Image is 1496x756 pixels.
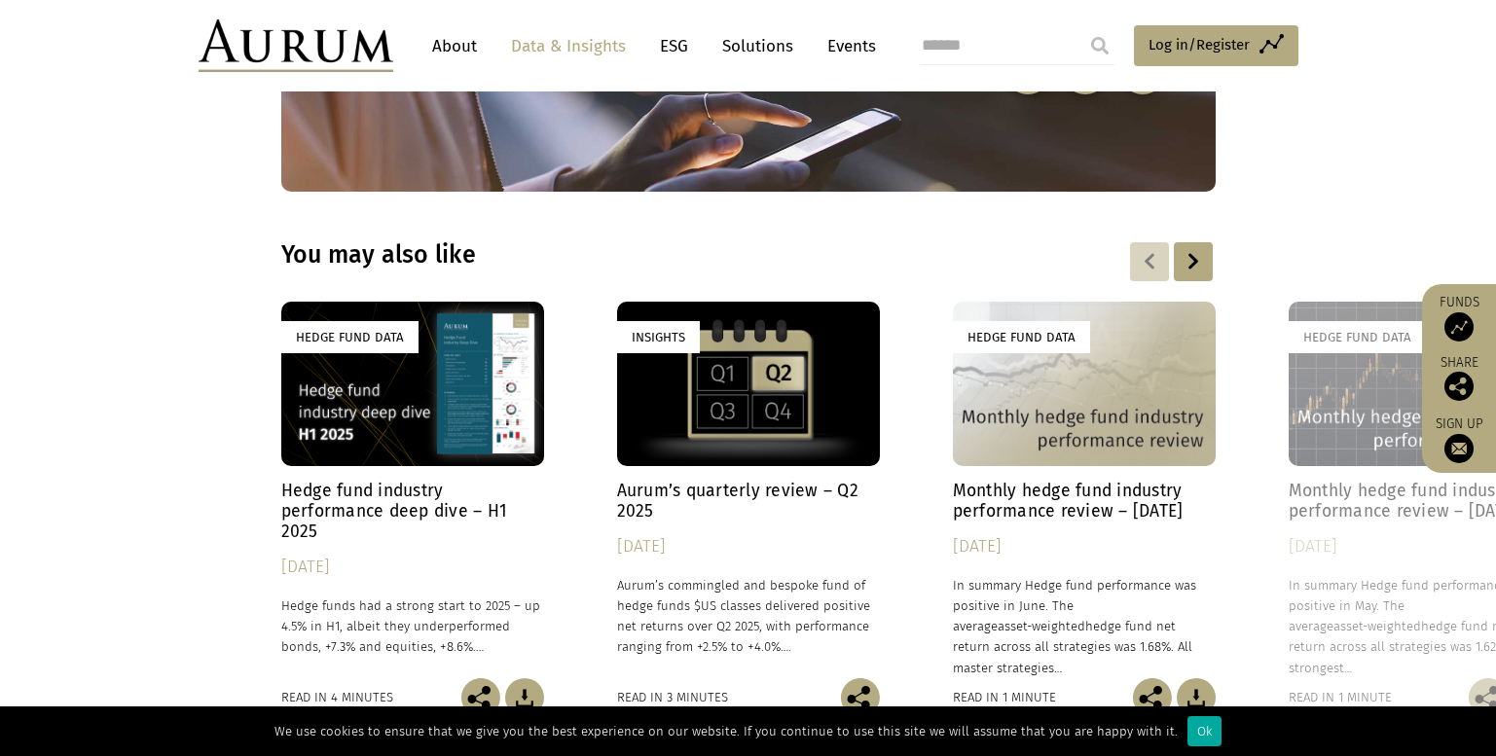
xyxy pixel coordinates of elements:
div: Read in 1 minute [1289,687,1392,708]
div: Read in 3 minutes [617,687,728,708]
p: In summary Hedge fund performance was positive in June. The average hedge fund net return across ... [953,575,1216,678]
img: Sign up to our newsletter [1444,434,1474,463]
a: Funds [1432,294,1486,342]
img: Download Article [1177,678,1216,717]
input: Submit [1080,26,1119,65]
span: asset-weighted [998,619,1085,633]
a: Hedge Fund Data Hedge fund industry performance deep dive – H1 2025 [DATE] Hedge funds had a stro... [281,302,544,678]
h3: You may also like [281,240,965,270]
div: [DATE] [953,533,1216,560]
h4: Aurum’s quarterly review – Q2 2025 [617,481,880,522]
a: Hedge Fund Data Monthly hedge fund industry performance review – [DATE] [DATE] In summary Hedge f... [953,302,1216,678]
div: Hedge Fund Data [953,321,1090,353]
div: Insights [617,321,700,353]
img: Share this post [1133,678,1172,717]
a: Data & Insights [501,28,636,64]
a: Events [818,28,876,64]
div: Hedge Fund Data [1289,321,1426,353]
h4: Hedge fund industry performance deep dive – H1 2025 [281,481,544,542]
img: Share this post [461,678,500,717]
a: Insights Aurum’s quarterly review – Q2 2025 [DATE] Aurum’s commingled and bespoke fund of hedge f... [617,302,880,678]
p: Hedge funds had a strong start to 2025 – up 4.5% in H1, albeit they underperformed bonds, +7.3% a... [281,595,544,657]
img: Share this post [841,678,880,717]
span: asset-weighted [1333,619,1421,633]
span: Log in/Register [1149,33,1250,56]
img: Access Funds [1444,312,1474,342]
div: [DATE] [617,533,880,560]
div: Hedge Fund Data [281,321,419,353]
h4: Monthly hedge fund industry performance review – [DATE] [953,481,1216,522]
a: Log in/Register [1134,25,1298,66]
div: Ok [1187,716,1222,746]
a: Sign up [1432,415,1486,463]
img: Download Article [505,678,544,717]
div: Read in 1 minute [953,687,1056,708]
a: About [422,28,487,64]
p: Aurum’s commingled and bespoke fund of hedge funds $US classes delivered positive net returns ove... [617,575,880,658]
a: Solutions [712,28,803,64]
div: Share [1432,356,1486,401]
div: Read in 4 minutes [281,687,393,708]
div: [DATE] [281,554,544,581]
a: ESG [650,28,698,64]
img: Share this post [1444,372,1474,401]
img: Aurum [199,19,393,72]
